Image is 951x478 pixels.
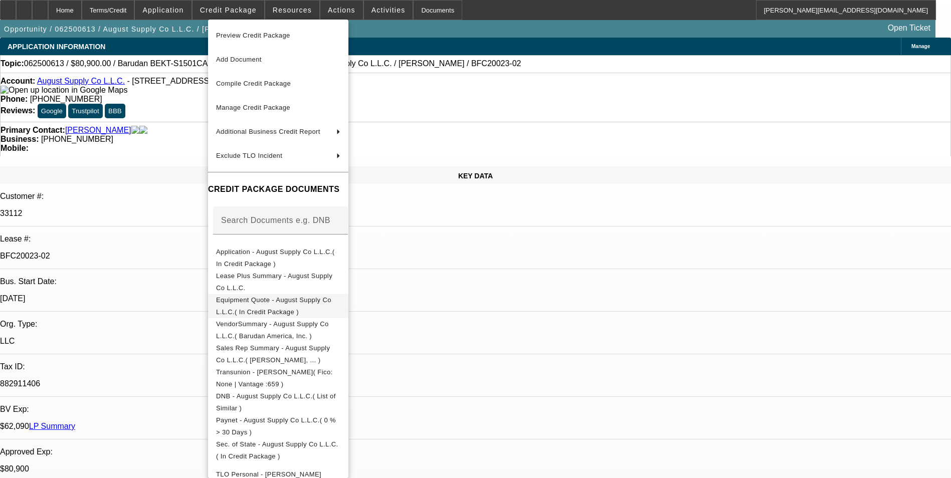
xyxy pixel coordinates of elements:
button: Transunion - Sander, Adrian( Fico: None | Vantage :659 ) [208,366,348,390]
button: Paynet - August Supply Co L.L.C.( 0 % > 30 Days ) [208,414,348,438]
span: Additional Business Credit Report [216,128,320,135]
button: Equipment Quote - August Supply Co L.L.C.( In Credit Package ) [208,294,348,318]
span: VendorSummary - August Supply Co L.L.C.( Barudan America, Inc. ) [216,320,329,340]
span: DNB - August Supply Co L.L.C.( List of Similar ) [216,392,336,412]
span: Application - August Supply Co L.L.C.( In Credit Package ) [216,248,335,268]
button: DNB - August Supply Co L.L.C.( List of Similar ) [208,390,348,414]
button: Application - August Supply Co L.L.C.( In Credit Package ) [208,246,348,270]
span: Preview Credit Package [216,32,290,39]
span: Equipment Quote - August Supply Co L.L.C.( In Credit Package ) [216,296,331,316]
span: Compile Credit Package [216,80,291,87]
button: Sales Rep Summary - August Supply Co L.L.C.( Wesolowski, ... ) [208,342,348,366]
span: Transunion - [PERSON_NAME]( Fico: None | Vantage :659 ) [216,368,333,388]
span: TLO Personal - [PERSON_NAME] [216,470,321,478]
span: Exclude TLO Incident [216,152,282,159]
mat-label: Search Documents e.g. DNB [221,216,330,224]
span: Sales Rep Summary - August Supply Co L.L.C.( [PERSON_NAME], ... ) [216,344,330,364]
h4: CREDIT PACKAGE DOCUMENTS [208,183,348,195]
button: Sec. of State - August Supply Co L.L.C.( In Credit Package ) [208,438,348,462]
span: Sec. of State - August Supply Co L.L.C.( In Credit Package ) [216,440,338,460]
span: Paynet - August Supply Co L.L.C.( 0 % > 30 Days ) [216,416,336,436]
button: Lease Plus Summary - August Supply Co L.L.C. [208,270,348,294]
span: Lease Plus Summary - August Supply Co L.L.C. [216,272,332,292]
button: VendorSummary - August Supply Co L.L.C.( Barudan America, Inc. ) [208,318,348,342]
span: Add Document [216,56,262,63]
span: Manage Credit Package [216,104,290,111]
